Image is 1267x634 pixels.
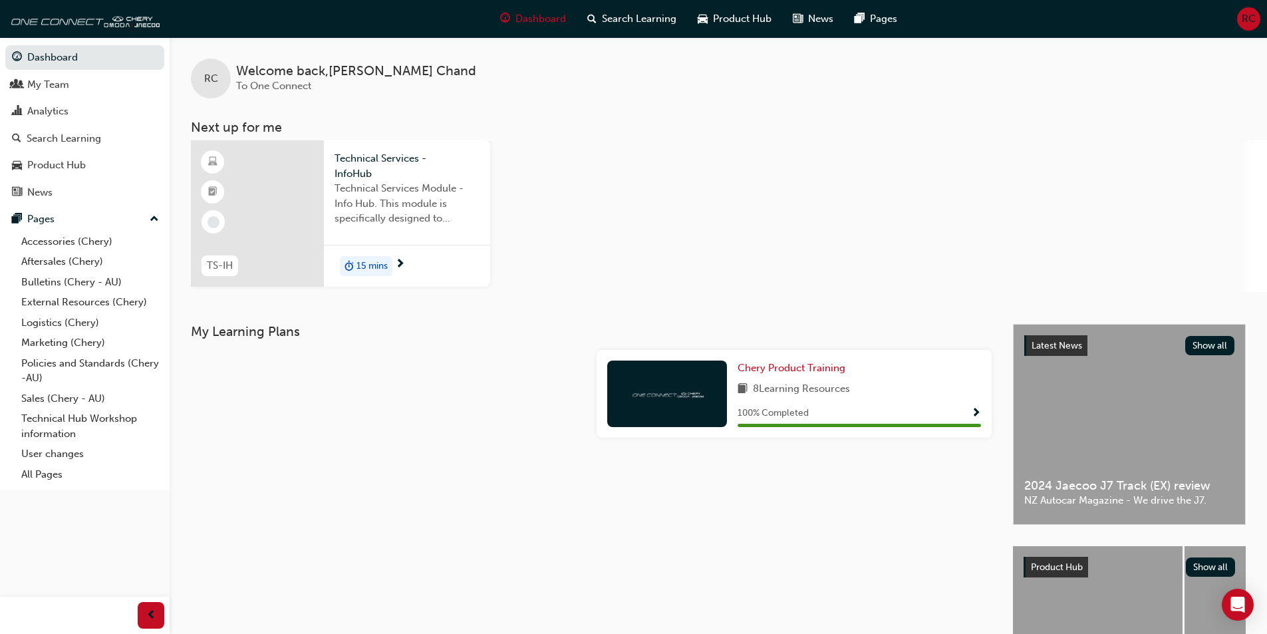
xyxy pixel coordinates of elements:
span: car-icon [698,11,708,27]
span: Technical Services Module - Info Hub. This module is specifically designed to address the require... [335,181,480,226]
a: car-iconProduct Hub [687,5,782,33]
a: Latest NewsShow all [1024,335,1234,357]
a: search-iconSearch Learning [577,5,687,33]
span: car-icon [12,160,22,172]
div: My Team [27,77,69,92]
span: learningResourceType_ELEARNING-icon [208,154,217,171]
span: news-icon [793,11,803,27]
a: pages-iconPages [844,5,908,33]
span: search-icon [12,133,21,145]
button: Pages [5,207,164,232]
span: Product Hub [1031,561,1083,573]
div: Search Learning [27,131,101,146]
a: My Team [5,73,164,97]
a: Latest NewsShow all2024 Jaecoo J7 Track (EX) reviewNZ Autocar Magazine - We drive the J7. [1013,324,1246,525]
span: Show Progress [971,408,981,420]
a: Accessories (Chery) [16,232,164,252]
a: TS-IHTechnical Services - InfoHubTechnical Services Module - Info Hub. This module is specificall... [191,140,490,287]
span: Product Hub [713,11,772,27]
div: Pages [27,212,55,227]
div: Product Hub [27,158,86,173]
div: Open Intercom Messenger [1222,589,1254,621]
span: pages-icon [855,11,865,27]
span: 8 Learning Resources [753,381,850,398]
span: learningRecordVerb_NONE-icon [208,216,219,228]
span: Search Learning [602,11,676,27]
a: Aftersales (Chery) [16,251,164,272]
div: Analytics [27,104,69,119]
span: next-icon [395,259,405,271]
div: News [27,185,53,200]
a: All Pages [16,464,164,485]
a: Logistics (Chery) [16,313,164,333]
span: TS-IH [207,258,233,273]
span: guage-icon [12,52,22,64]
a: News [5,180,164,205]
span: chart-icon [12,106,22,118]
span: To One Connect [236,80,311,92]
a: Analytics [5,99,164,124]
span: people-icon [12,79,22,91]
a: User changes [16,444,164,464]
span: guage-icon [500,11,510,27]
h3: My Learning Plans [191,324,992,339]
span: Chery Product Training [738,362,845,374]
span: 2024 Jaecoo J7 Track (EX) review [1024,478,1234,494]
span: search-icon [587,11,597,27]
span: Technical Services - InfoHub [335,151,480,181]
span: Dashboard [515,11,566,27]
a: Policies and Standards (Chery -AU) [16,353,164,389]
span: up-icon [150,211,159,228]
a: Product Hub [5,153,164,178]
a: Search Learning [5,126,164,151]
a: Dashboard [5,45,164,70]
a: Chery Product Training [738,361,851,376]
a: guage-iconDashboard [490,5,577,33]
a: news-iconNews [782,5,844,33]
a: Sales (Chery - AU) [16,389,164,409]
img: oneconnect [7,5,160,32]
span: Pages [870,11,897,27]
button: RC [1237,7,1260,31]
span: Latest News [1032,340,1082,351]
span: duration-icon [345,257,354,275]
span: book-icon [738,381,748,398]
span: prev-icon [146,607,156,624]
button: DashboardMy TeamAnalyticsSearch LearningProduct HubNews [5,43,164,207]
a: Technical Hub Workshop information [16,408,164,444]
button: Show all [1185,336,1235,355]
a: Marketing (Chery) [16,333,164,353]
span: 15 mins [356,259,388,274]
a: Bulletins (Chery - AU) [16,272,164,293]
button: Show Progress [971,405,981,422]
h3: Next up for me [170,120,1267,135]
a: Product HubShow all [1024,557,1235,578]
a: External Resources (Chery) [16,292,164,313]
span: RC [204,71,218,86]
span: RC [1242,11,1256,27]
span: Welcome back , [PERSON_NAME] Chand [236,64,476,79]
button: Show all [1186,557,1236,577]
span: news-icon [12,187,22,199]
span: 100 % Completed [738,406,809,421]
span: NZ Autocar Magazine - We drive the J7. [1024,493,1234,508]
span: News [808,11,833,27]
img: oneconnect [631,387,704,400]
span: booktick-icon [208,184,217,201]
span: pages-icon [12,214,22,226]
